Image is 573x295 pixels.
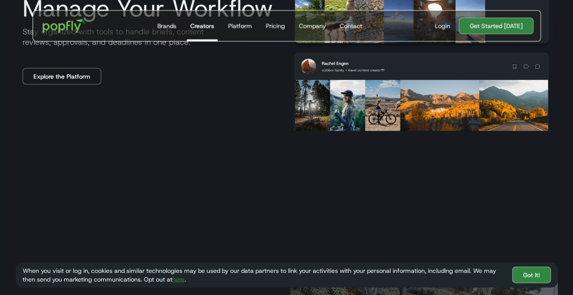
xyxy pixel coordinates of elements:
[266,22,285,30] div: Pricing
[262,11,288,41] a: Pricing
[23,68,101,85] a: Explore the Platform
[157,22,176,30] div: Brands
[228,22,252,30] div: Platform
[225,11,255,41] a: Platform
[172,275,185,283] a: here
[435,22,450,30] div: Login
[299,22,326,30] div: Company
[23,266,505,284] div: When you visit or log in, cookies and similar technologies may be used by our data partners to li...
[512,267,551,283] a: Got It!
[459,18,533,34] a: Get Started [DATE]
[340,22,362,30] div: Contact
[36,13,93,39] a: home
[154,11,180,41] a: Brands
[190,22,214,30] div: Creators
[187,11,218,41] a: Creators
[431,22,454,30] a: Login
[295,11,329,41] a: Company
[336,11,366,41] a: Contact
